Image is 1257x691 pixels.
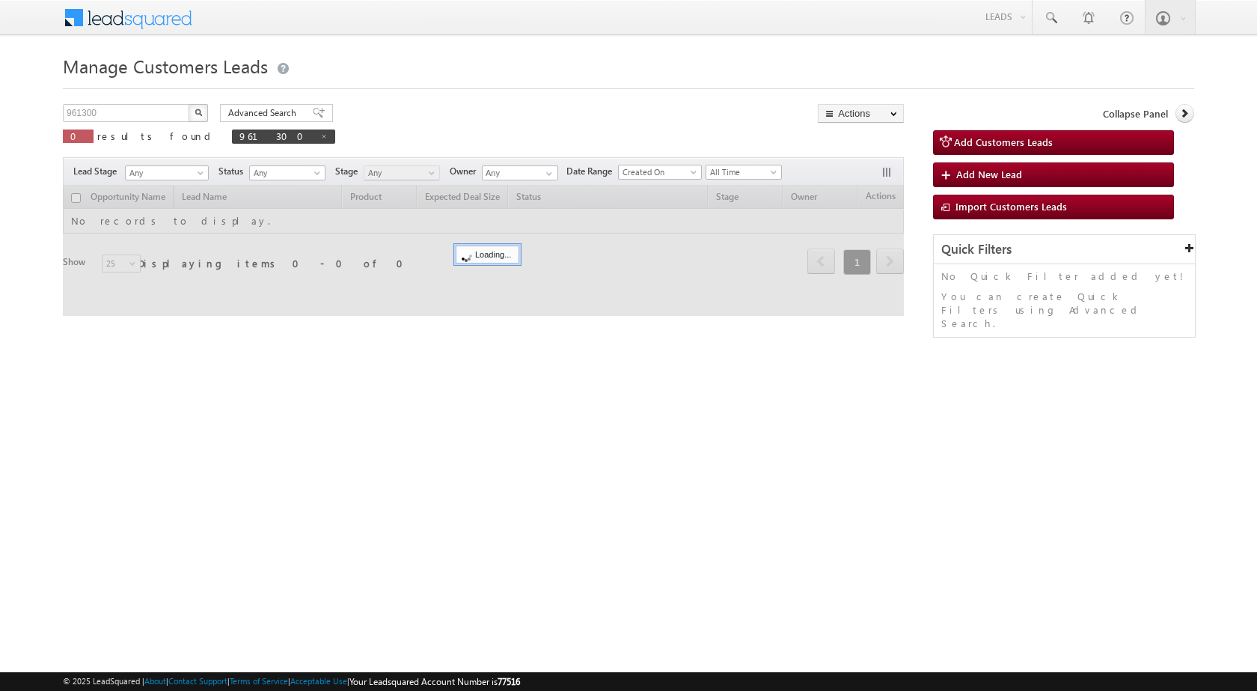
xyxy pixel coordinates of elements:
[954,136,1053,148] span: Add Customers Leads
[955,200,1067,213] span: Import Customers Leads
[230,676,288,686] a: Terms of Service
[239,130,313,142] span: 961300
[364,165,440,180] a: Any
[538,166,557,181] a: Show All Items
[144,676,166,686] a: About
[290,676,347,686] a: Acceptable Use
[941,270,1187,283] p: No Quick Filter added yet!
[619,165,697,179] span: Created On
[126,166,204,180] span: Any
[335,165,364,178] span: Stage
[1103,107,1168,121] span: Collapse Panel
[482,165,558,180] input: Type to Search
[956,168,1022,180] span: Add New Lead
[249,165,325,180] a: Any
[364,166,435,180] span: Any
[818,104,904,123] button: Actions
[228,106,301,120] span: Advanced Search
[498,676,520,687] span: 77516
[450,165,482,178] span: Owner
[934,235,1195,264] div: Quick Filters
[250,166,321,180] span: Any
[706,165,782,180] a: All Time
[125,165,209,180] a: Any
[70,130,86,142] span: 0
[618,165,702,180] a: Created On
[195,109,202,116] img: Search
[168,676,227,686] a: Contact Support
[941,290,1187,330] p: You can create Quick Filters using Advanced Search.
[566,165,618,178] span: Date Range
[63,675,520,689] span: © 2025 LeadSquared | | | | |
[218,165,249,178] span: Status
[706,165,777,179] span: All Time
[63,54,268,78] span: Manage Customers Leads
[73,165,123,178] span: Lead Stage
[456,246,519,264] div: Loading...
[97,130,216,142] span: results found
[349,676,520,687] span: Your Leadsquared Account Number is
